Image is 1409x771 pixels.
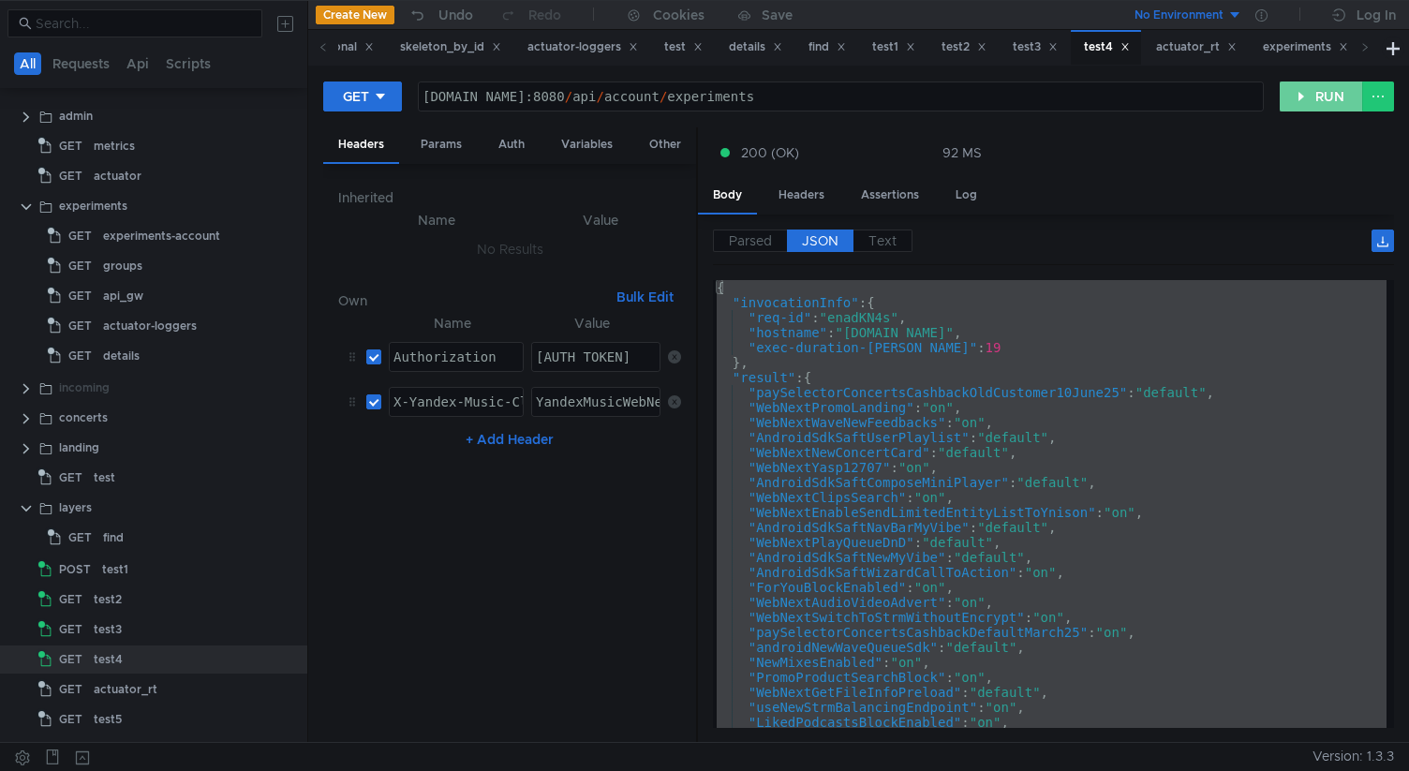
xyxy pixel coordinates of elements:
[59,615,82,644] span: GET
[942,37,986,57] div: test2
[94,132,135,160] div: metrics
[68,252,92,280] span: GET
[59,645,82,674] span: GET
[59,556,91,584] span: POST
[698,178,757,215] div: Body
[741,142,799,163] span: 200 (OK)
[764,178,839,213] div: Headers
[94,645,123,674] div: test4
[36,13,251,34] input: Search...
[59,102,93,130] div: admin
[59,404,108,432] div: concerts
[59,675,82,704] span: GET
[872,37,915,57] div: test1
[527,37,638,57] div: actuator-loggers
[338,186,681,209] h6: Inherited
[94,464,115,492] div: test
[68,524,92,552] span: GET
[343,86,369,107] div: GET
[103,222,220,250] div: experiments-account
[1084,37,1130,57] div: test4
[103,524,124,552] div: find
[68,282,92,310] span: GET
[634,127,696,162] div: Other
[59,434,99,462] div: landing
[59,162,82,190] span: GET
[121,52,155,75] button: Api
[68,312,92,340] span: GET
[338,289,609,312] h6: Own
[438,4,473,26] div: Undo
[808,37,846,57] div: find
[458,428,561,451] button: + Add Header
[316,6,394,24] button: Create New
[1357,4,1396,26] div: Log In
[381,312,524,334] th: Name
[59,374,110,402] div: incoming
[47,52,115,75] button: Requests
[14,52,41,75] button: All
[94,705,122,734] div: test5
[68,342,92,370] span: GET
[323,127,399,164] div: Headers
[941,178,992,213] div: Log
[802,232,838,249] span: JSON
[729,37,782,57] div: details
[653,4,704,26] div: Cookies
[400,37,501,57] div: skeleton_by_id
[524,312,660,334] th: Value
[59,705,82,734] span: GET
[1013,37,1058,57] div: test3
[942,144,982,161] div: 92 MS
[103,252,142,280] div: groups
[94,615,122,644] div: test3
[102,556,128,584] div: test1
[59,494,92,522] div: layers
[1156,37,1237,57] div: actuator_rt
[394,1,486,29] button: Undo
[406,127,477,162] div: Params
[664,37,703,57] div: test
[94,675,157,704] div: actuator_rt
[59,192,127,220] div: experiments
[528,4,561,26] div: Redo
[520,209,681,231] th: Value
[59,132,82,160] span: GET
[103,282,143,310] div: api_gw
[94,586,122,614] div: test2
[94,162,141,190] div: actuator
[729,232,772,249] span: Parsed
[846,178,934,213] div: Assertions
[477,241,543,258] nz-embed-empty: No Results
[1135,7,1224,24] div: No Environment
[546,127,628,162] div: Variables
[68,222,92,250] span: GET
[103,312,197,340] div: actuator-loggers
[1313,743,1394,770] span: Version: 1.3.3
[609,286,681,308] button: Bulk Edit
[59,586,82,614] span: GET
[323,82,402,111] button: GET
[353,209,520,231] th: Name
[868,232,897,249] span: Text
[160,52,216,75] button: Scripts
[103,342,140,370] div: details
[1263,37,1348,57] div: experiments
[1280,82,1363,111] button: RUN
[483,127,540,162] div: Auth
[762,8,793,22] div: Save
[59,464,82,492] span: GET
[486,1,574,29] button: Redo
